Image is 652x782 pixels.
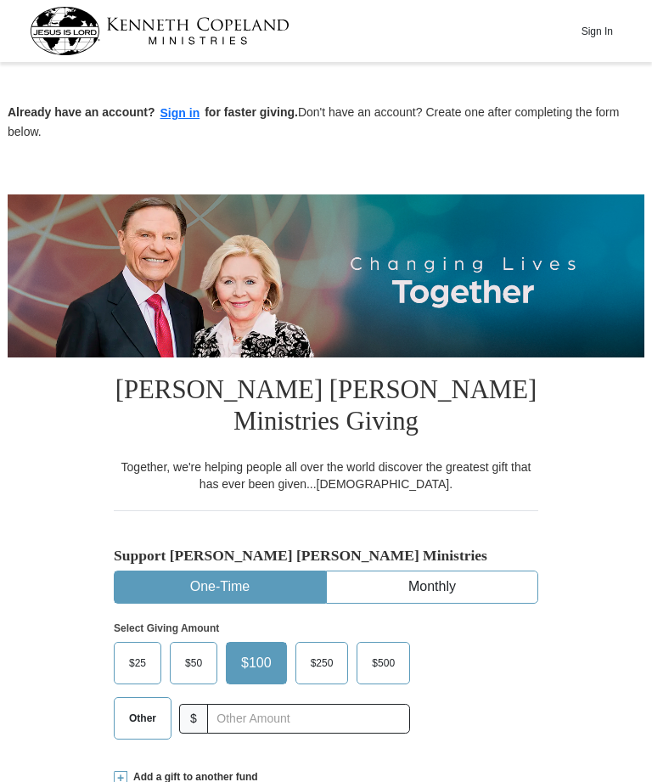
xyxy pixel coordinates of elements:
div: Together, we're helping people all over the world discover the greatest gift that has ever been g... [114,459,538,492]
span: $500 [363,650,403,676]
span: $250 [302,650,342,676]
button: Monthly [327,571,537,603]
span: $ [179,704,208,734]
p: Don't have an account? Create one after completing the form below. [8,104,644,140]
button: One-Time [115,571,325,603]
h5: Support [PERSON_NAME] [PERSON_NAME] Ministries [114,547,538,565]
strong: Select Giving Amount [114,622,219,634]
input: Other Amount [207,704,410,734]
span: $100 [233,650,280,676]
span: $25 [121,650,155,676]
button: Sign In [571,18,622,44]
strong: Already have an account? for faster giving. [8,105,298,119]
span: Other [121,706,165,731]
button: Sign in [155,104,205,123]
img: kcm-header-logo.svg [30,7,289,55]
span: $50 [177,650,211,676]
h1: [PERSON_NAME] [PERSON_NAME] Ministries Giving [114,357,538,459]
